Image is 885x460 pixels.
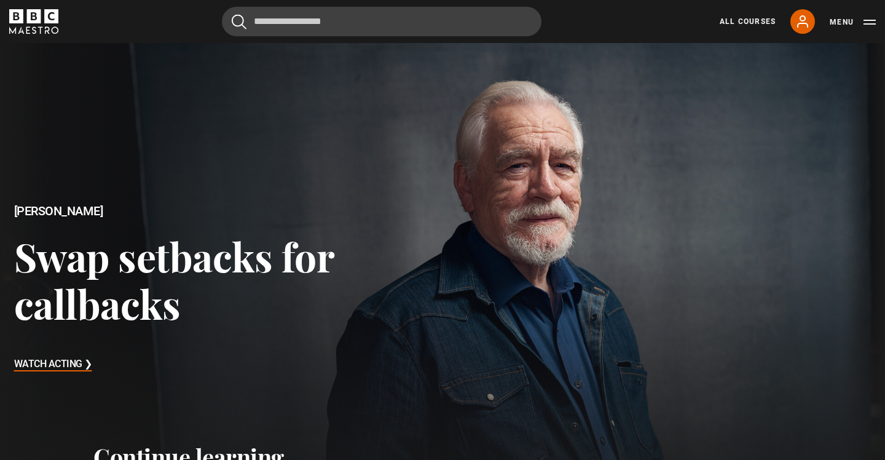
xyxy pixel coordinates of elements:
h3: Swap setbacks for callbacks [14,232,443,328]
a: All Courses [720,16,776,27]
h3: Watch Acting ❯ [14,355,92,374]
button: Toggle navigation [830,16,876,28]
input: Search [222,7,541,36]
h2: [PERSON_NAME] [14,204,443,218]
svg: BBC Maestro [9,9,58,34]
button: Submit the search query [232,14,246,30]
